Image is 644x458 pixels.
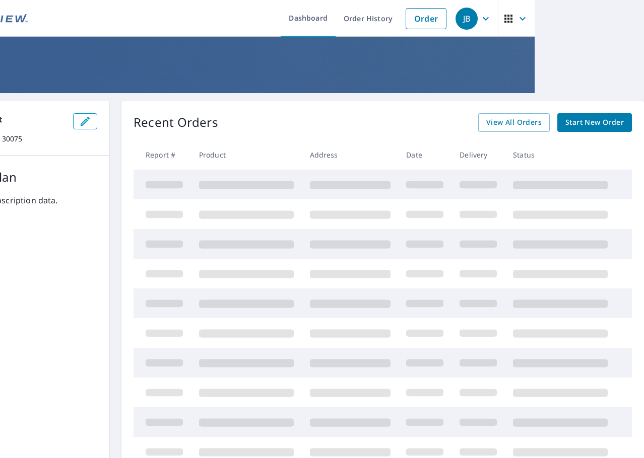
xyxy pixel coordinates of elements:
[478,113,550,132] a: View All Orders
[505,140,616,170] th: Status
[134,140,191,170] th: Report #
[557,113,632,132] a: Start New Order
[565,116,624,129] span: Start New Order
[486,116,542,129] span: View All Orders
[406,8,446,29] a: Order
[398,140,452,170] th: Date
[134,113,218,132] p: Recent Orders
[302,140,399,170] th: Address
[456,8,478,30] div: JB
[452,140,505,170] th: Delivery
[191,140,302,170] th: Product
